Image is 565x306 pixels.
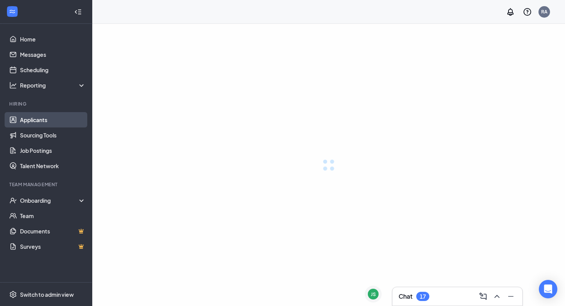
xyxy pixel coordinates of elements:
[371,291,376,298] div: JS
[523,7,532,17] svg: QuestionInfo
[20,81,86,89] div: Reporting
[20,127,86,143] a: Sourcing Tools
[476,290,489,303] button: ComposeMessage
[506,292,515,301] svg: Minimize
[8,8,16,15] svg: WorkstreamLogo
[20,239,86,254] a: SurveysCrown
[20,112,86,127] a: Applicants
[9,197,17,204] svg: UserCheck
[504,290,516,303] button: Minimize
[20,197,86,204] div: Onboarding
[399,292,412,301] h3: Chat
[539,280,557,298] div: Open Intercom Messenger
[20,208,86,223] a: Team
[20,223,86,239] a: DocumentsCrown
[20,31,86,47] a: Home
[479,292,488,301] svg: ComposeMessage
[490,290,502,303] button: ChevronUp
[9,101,84,107] div: Hiring
[9,81,17,89] svg: Analysis
[541,8,547,15] div: RA
[506,7,515,17] svg: Notifications
[20,47,86,62] a: Messages
[20,291,74,298] div: Switch to admin view
[20,158,86,174] a: Talent Network
[492,292,502,301] svg: ChevronUp
[9,291,17,298] svg: Settings
[74,8,82,16] svg: Collapse
[9,181,84,188] div: Team Management
[420,293,426,300] div: 17
[20,62,86,78] a: Scheduling
[20,143,86,158] a: Job Postings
